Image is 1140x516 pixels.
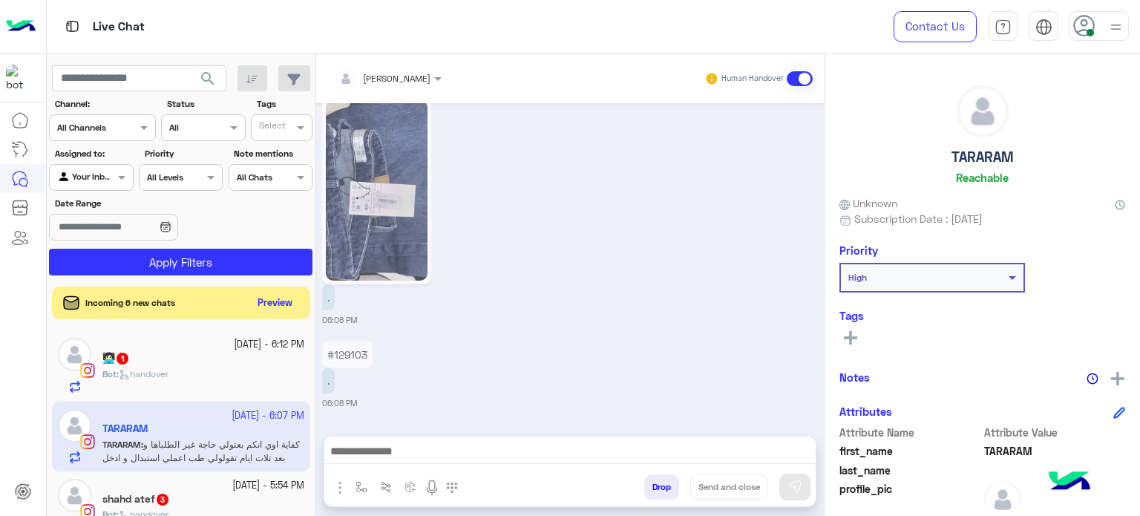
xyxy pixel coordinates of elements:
span: TARARAM [984,443,1126,459]
h6: Priority [839,244,878,257]
img: create order [404,481,416,493]
span: [PERSON_NAME] [363,73,430,84]
img: defaultAdmin.png [957,86,1008,137]
h5: shahd atef [102,493,170,506]
span: Subscription Date : [DATE] [854,211,983,226]
img: Instagram [80,363,95,378]
label: Date Range [55,197,221,210]
small: [DATE] - 5:54 PM [232,479,304,493]
img: select flow [356,481,367,493]
img: send message [787,480,802,494]
small: [DATE] - 6:12 PM [234,338,304,352]
a: Contact Us [894,11,977,42]
a: tab [988,11,1018,42]
small: 06:08 PM [322,397,357,409]
img: Logo [6,11,36,42]
small: 06:08 PM [322,314,357,326]
span: Attribute Name [839,425,981,440]
h5: TARARAM [951,148,1014,166]
p: 18/9/2025, 6:08 PM [322,284,335,310]
button: search [190,65,226,97]
h6: Tags [839,309,1125,322]
span: 3 [157,494,168,506]
b: : [102,368,119,379]
button: Send and close [690,474,768,500]
img: hulul-logo.png [1044,457,1095,509]
span: 1 [117,353,128,365]
img: Trigger scenario [380,481,392,493]
span: last_name [839,463,981,478]
label: Status [167,97,243,111]
h6: Reachable [956,171,1009,184]
img: defaultAdmin.png [58,338,91,371]
img: add [1111,372,1124,385]
div: Select [257,119,286,136]
img: notes [1087,373,1098,385]
img: make a call [446,482,458,494]
img: 1076486387899706.jpg [326,100,427,281]
button: Drop [644,474,679,500]
img: profile [1107,18,1125,36]
img: send voice note [423,479,441,497]
span: first_name [839,443,981,459]
img: defaultAdmin.png [58,479,91,512]
label: Note mentions [234,147,310,160]
span: profile_pic [839,481,981,515]
img: tab [63,17,82,36]
label: Tags [257,97,311,111]
span: Attribute Value [984,425,1126,440]
button: create order [399,474,423,499]
img: send attachment [331,479,349,497]
img: 919860931428189 [6,65,33,91]
img: tab [1035,19,1052,36]
h5: 👩🏻‍💻 [102,352,130,365]
button: Apply Filters [49,249,312,275]
label: Priority [145,147,221,160]
button: Trigger scenario [374,474,399,499]
b: High [848,272,867,283]
span: Incoming 6 new chats [85,296,175,310]
span: handover [119,368,168,379]
span: Bot [102,368,117,379]
h6: Notes [839,370,870,384]
p: 18/9/2025, 6:08 PM [322,368,335,393]
label: Channel: [55,97,154,111]
label: Assigned to: [55,147,131,160]
button: select flow [350,474,374,499]
h6: Attributes [839,405,892,418]
img: tab [995,19,1012,36]
p: Live Chat [93,17,145,37]
p: 18/9/2025, 6:08 PM [322,342,373,368]
small: Human Handover [721,73,784,85]
span: search [199,70,217,88]
button: Preview [252,293,299,314]
span: Unknown [839,195,897,211]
